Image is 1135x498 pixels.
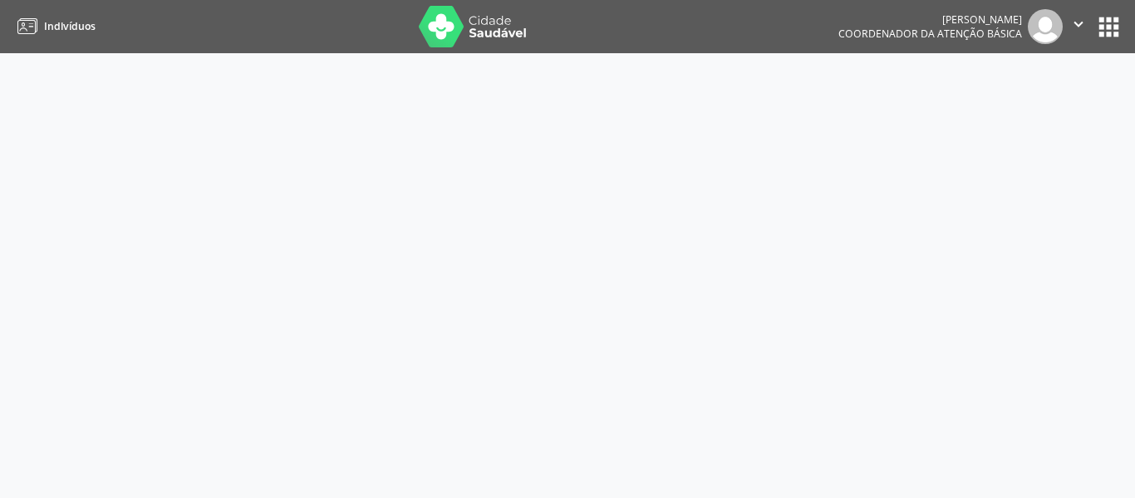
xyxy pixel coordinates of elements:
img: img [1028,9,1063,44]
div: [PERSON_NAME] [838,12,1022,27]
button:  [1063,9,1094,44]
span: Indivíduos [44,19,96,33]
i:  [1069,15,1088,33]
a: Indivíduos [12,12,96,40]
button: apps [1094,12,1123,42]
span: Coordenador da Atenção Básica [838,27,1022,41]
